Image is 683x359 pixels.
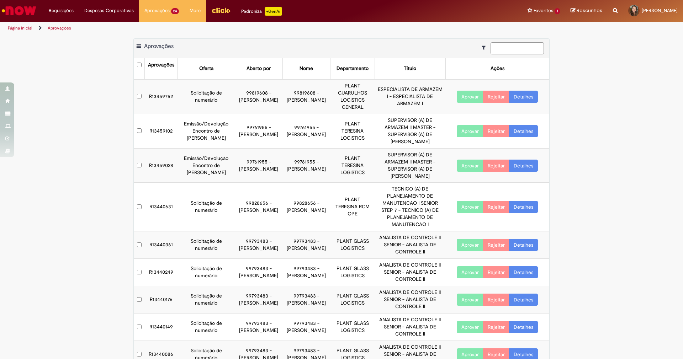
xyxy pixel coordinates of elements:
td: R13459752 [145,79,178,114]
td: 99793483 - [PERSON_NAME] [235,231,282,259]
td: ANALISTA DE CONTROLE II SENIOR - ANALISTA DE CONTROLE II [375,286,445,314]
td: ANALISTA DE CONTROLE II SENIOR - ANALISTA DE CONTROLE II [375,259,445,286]
td: Solicitação de numerário [178,286,235,314]
div: Aberto por [247,65,271,72]
a: Detalhes [509,125,538,137]
td: SUPERVISOR (A) DE ARMAZEM II MASTER - SUPERVISOR (A) DE [PERSON_NAME] [375,148,445,183]
div: Aprovações [148,61,174,69]
td: 99828656 - [PERSON_NAME] [282,183,330,231]
span: Favoritos [534,7,553,14]
button: Rejeitar [483,266,509,278]
td: 99819608 - [PERSON_NAME] [282,79,330,114]
button: Aprovar [457,125,483,137]
span: [PERSON_NAME] [642,7,678,14]
td: 99793483 - [PERSON_NAME] [282,314,330,341]
div: Nome [300,65,313,72]
i: Mostrar filtros para: Suas Solicitações [482,45,489,50]
div: Ações [491,65,504,72]
td: Solicitação de numerário [178,79,235,114]
td: 99819608 - [PERSON_NAME] [235,79,282,114]
a: Detalhes [509,294,538,306]
td: PLANT TERESINA LOGISTICS [330,114,375,148]
button: Rejeitar [483,160,509,172]
td: 99793483 - [PERSON_NAME] [282,231,330,259]
img: click_logo_yellow_360x200.png [211,5,231,16]
button: Aprovar [457,239,483,251]
button: Rejeitar [483,91,509,103]
button: Aprovar [457,321,483,333]
td: 99761955 - [PERSON_NAME] [235,114,282,148]
td: Emissão/Devolução Encontro de [PERSON_NAME] [178,148,235,183]
button: Aprovar [457,294,483,306]
button: Rejeitar [483,239,509,251]
td: Emissão/Devolução Encontro de [PERSON_NAME] [178,114,235,148]
a: Rascunhos [571,7,602,14]
td: PLANT GLASS LOGISTICS [330,314,375,341]
td: ANALISTA DE CONTROLE II SENIOR - ANALISTA DE CONTROLE II [375,231,445,259]
div: Título [404,65,416,72]
td: R13440249 [145,259,178,286]
a: Detalhes [509,160,538,172]
span: 1 [555,8,560,14]
span: Aprovações [144,7,170,14]
td: PLANT GUARULHOS LOGISTICS GENERAL [330,79,375,114]
th: Aprovações [145,58,178,79]
div: Padroniza [241,7,282,16]
button: Rejeitar [483,125,509,137]
td: 99793483 - [PERSON_NAME] [282,286,330,314]
td: R13459102 [145,114,178,148]
span: More [190,7,201,14]
td: 99793483 - [PERSON_NAME] [235,314,282,341]
p: +GenAi [265,7,282,16]
span: Rascunhos [577,7,602,14]
a: Detalhes [509,266,538,278]
td: ANALISTA DE CONTROLE II SENIOR - ANALISTA DE CONTROLE II [375,314,445,341]
td: 99793483 - [PERSON_NAME] [235,286,282,314]
td: 99793483 - [PERSON_NAME] [282,259,330,286]
td: Solicitação de numerário [178,231,235,259]
a: Página inicial [8,25,32,31]
td: TECNICO (A) DE PLANEJAMENTO DE MANUTENCAO I SENIOR STEP 7 - TECNICO (A) DE PLANEJAMENTO DE MANUTE... [375,183,445,231]
td: Solicitação de numerário [178,183,235,231]
a: Aprovações [48,25,71,31]
td: 99828656 - [PERSON_NAME] [235,183,282,231]
span: Despesas Corporativas [84,7,134,14]
td: 99761955 - [PERSON_NAME] [282,114,330,148]
td: SUPERVISOR (A) DE ARMAZEM II MASTER - SUPERVISOR (A) DE [PERSON_NAME] [375,114,445,148]
span: Aprovações [144,43,174,50]
td: PLANT TERESINA LOGISTICS [330,148,375,183]
a: Detalhes [509,239,538,251]
td: PLANT GLASS LOGISTICS [330,286,375,314]
button: Aprovar [457,91,483,103]
td: PLANT TERESINA RCM OPE [330,183,375,231]
div: Oferta [199,65,213,72]
td: R13440149 [145,314,178,341]
td: Solicitação de numerário [178,314,235,341]
button: Rejeitar [483,201,509,213]
span: 24 [171,8,179,14]
button: Aprovar [457,201,483,213]
td: R13440361 [145,231,178,259]
td: 99793483 - [PERSON_NAME] [235,259,282,286]
button: Rejeitar [483,294,509,306]
button: Aprovar [457,160,483,172]
td: PLANT GLASS LOGISTICS [330,231,375,259]
td: R13440631 [145,183,178,231]
td: Solicitação de numerário [178,259,235,286]
img: ServiceNow [1,4,37,18]
a: Detalhes [509,91,538,103]
ul: Trilhas de página [5,22,450,35]
a: Detalhes [509,201,538,213]
button: Rejeitar [483,321,509,333]
span: Requisições [49,7,74,14]
td: PLANT GLASS LOGISTICS [330,259,375,286]
td: 99761955 - [PERSON_NAME] [235,148,282,183]
a: Detalhes [509,321,538,333]
div: Departamento [337,65,369,72]
td: 99761955 - [PERSON_NAME] [282,148,330,183]
td: R13459028 [145,148,178,183]
td: R13440176 [145,286,178,314]
td: ESPECIALISTA DE ARMAZEM I - ESPECIALISTA DE ARMAZEM I [375,79,445,114]
button: Aprovar [457,266,483,278]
